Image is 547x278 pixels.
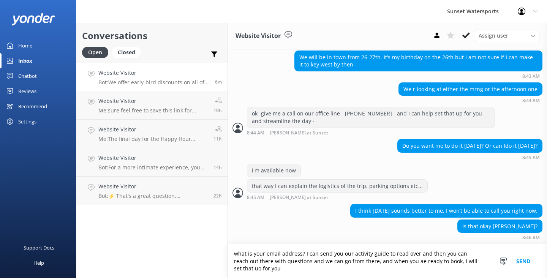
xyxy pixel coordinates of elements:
div: Sep 07 2025 08:45pm (UTC -05:00) America/Cancun [247,194,428,200]
a: Closed [112,48,145,56]
div: Sep 07 2025 08:44pm (UTC -05:00) America/Cancun [247,130,495,136]
div: Closed [112,47,141,58]
div: I think [DATE] sounds better to me. I won’t be able to call you right now. [351,204,542,217]
span: Sep 06 2025 10:30pm (UTC -05:00) America/Cancun [213,193,222,199]
p: Me: sure feel free to save this link for future checkout specials [URL][DOMAIN_NAME] [98,107,208,114]
span: [PERSON_NAME] at Sunset [270,195,328,200]
a: Website VisitorBot:⚡ That's a great question, unfortunately I do not know the answer. I'm going t... [76,177,228,205]
span: [PERSON_NAME] at Sunset [270,131,328,136]
strong: 8:44 AM [522,98,540,103]
img: yonder-white-logo.png [11,13,55,25]
h2: Conversations [82,28,222,43]
div: Inbox [18,53,32,68]
textarea: what is your email address? I can send you our activity guide to read over and then you can reach... [228,244,547,278]
p: Bot: For a more intimate experience, you might consider our 15ft Boston Whaler (Cozy Cruiser), wh... [98,164,208,171]
div: Is that okay [PERSON_NAME]? [458,220,542,233]
h3: Website Visitor [236,31,281,41]
div: Support Docs [24,240,54,255]
span: Sep 07 2025 08:52am (UTC -05:00) America/Cancun [213,136,222,142]
div: Sep 07 2025 08:46pm (UTC -05:00) America/Cancun [457,235,542,240]
div: Sep 07 2025 08:45pm (UTC -05:00) America/Cancun [397,155,542,160]
div: Chatbot [18,68,37,84]
a: Website VisitorMe:sure feel free to save this link for future checkout specials [URL][DOMAIN_NAME... [76,91,228,120]
div: Assign User [475,30,539,42]
h4: Website Visitor [98,125,208,134]
span: Assign user [479,32,508,40]
a: Website VisitorBot:For a more intimate experience, you might consider our 15ft Boston Whaler (Coz... [76,148,228,177]
span: Sep 07 2025 08:41pm (UTC -05:00) America/Cancun [215,79,222,85]
h4: Website Visitor [98,69,209,77]
strong: 8:43 AM [522,74,540,79]
div: We r looking at either the mrng or the afternoon one [399,83,542,96]
div: Help [33,255,44,270]
h4: Website Visitor [98,154,208,162]
a: Website VisitorBot:We offer early-bird discounts on all of our morning trips! When you book direc... [76,63,228,91]
div: Open [82,47,108,58]
strong: 8:46 AM [522,235,540,240]
p: Me: The final day for the Happy Hour Sandbar trip will be [DATE], due to the upcoming time change... [98,136,208,142]
span: Sep 07 2025 10:40am (UTC -05:00) America/Cancun [213,107,222,114]
strong: 8:45 AM [247,195,264,200]
div: Reviews [18,84,36,99]
button: Send [509,244,538,278]
p: Bot: We offer early-bird discounts on all of our morning trips! When you book directly with us, w... [98,79,209,86]
div: Sep 07 2025 08:43pm (UTC -05:00) America/Cancun [294,73,542,79]
div: Settings [18,114,36,129]
strong: 8:44 AM [247,131,264,136]
div: ok- give me a call on our office line - [PHONE_NUMBER] - and I can help set that up for you and s... [247,107,495,127]
span: Sep 07 2025 06:42am (UTC -05:00) America/Cancun [213,164,222,171]
div: Home [18,38,32,53]
div: Sep 07 2025 08:44pm (UTC -05:00) America/Cancun [398,98,542,103]
div: Recommend [18,99,47,114]
h4: Website Visitor [98,182,208,191]
div: We will be in town from 26-27th. It’s my birthday on the 26th but I am not sure if I can make it ... [295,51,542,71]
h4: Website Visitor [98,97,208,105]
div: that way I can explain the logistics of the trip, parking options etc... [247,180,427,193]
a: Open [82,48,112,56]
div: Do you want me to do it [DATE]? Or can Ido it [DATE]? [398,139,542,152]
strong: 8:45 AM [522,155,540,160]
p: Bot: ⚡ That's a great question, unfortunately I do not know the answer. I'm going to reach out to... [98,193,208,199]
div: i'm available now [247,164,300,177]
a: Website VisitorMe:The final day for the Happy Hour Sandbar trip will be [DATE], due to the upcomi... [76,120,228,148]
